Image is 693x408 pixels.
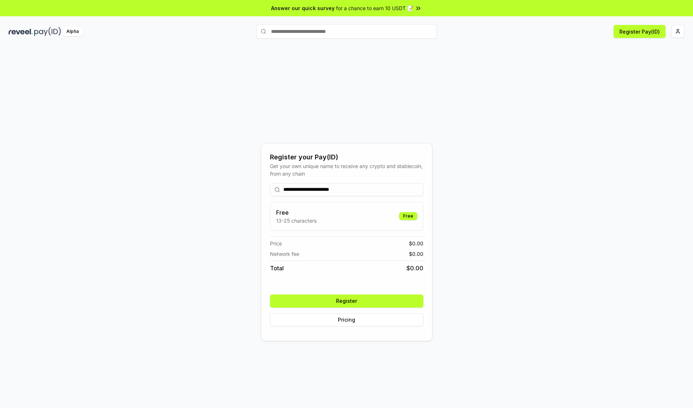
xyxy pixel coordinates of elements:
[276,208,317,217] h3: Free
[271,4,335,12] span: Answer our quick survey
[270,295,423,308] button: Register
[614,25,666,38] button: Register Pay(ID)
[276,217,317,224] p: 13-25 characters
[270,250,299,258] span: Network fee
[406,264,423,272] span: $ 0.00
[62,27,83,36] div: Alpha
[270,162,423,177] div: Get your own unique name to receive any crypto and stablecoin, from any chain
[336,4,413,12] span: for a chance to earn 10 USDT 📝
[270,152,423,162] div: Register your Pay(ID)
[270,313,423,326] button: Pricing
[270,264,284,272] span: Total
[409,250,423,258] span: $ 0.00
[399,212,417,220] div: Free
[409,240,423,247] span: $ 0.00
[9,27,33,36] img: reveel_dark
[34,27,61,36] img: pay_id
[270,240,282,247] span: Price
